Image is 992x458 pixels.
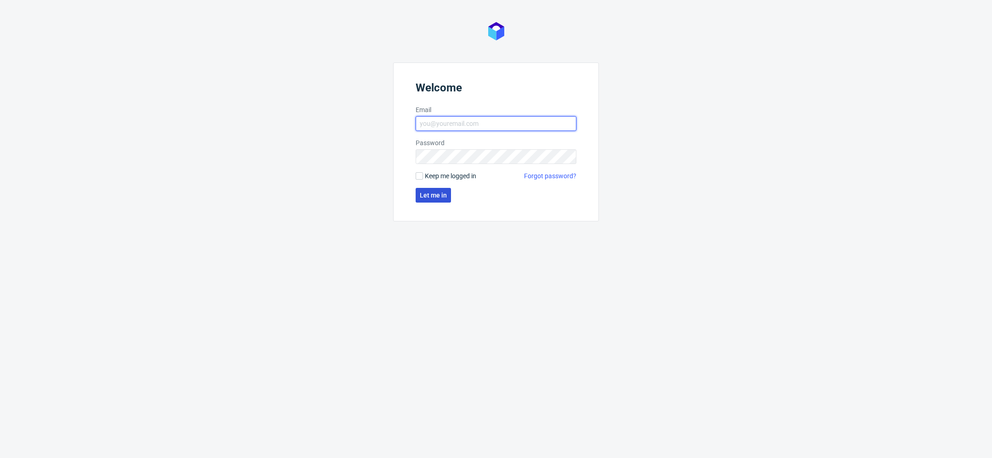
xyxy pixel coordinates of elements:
[425,171,476,181] span: Keep me logged in
[416,138,576,147] label: Password
[524,171,576,181] a: Forgot password?
[416,81,576,98] header: Welcome
[416,116,576,131] input: you@youremail.com
[420,192,447,198] span: Let me in
[416,188,451,203] button: Let me in
[416,105,576,114] label: Email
